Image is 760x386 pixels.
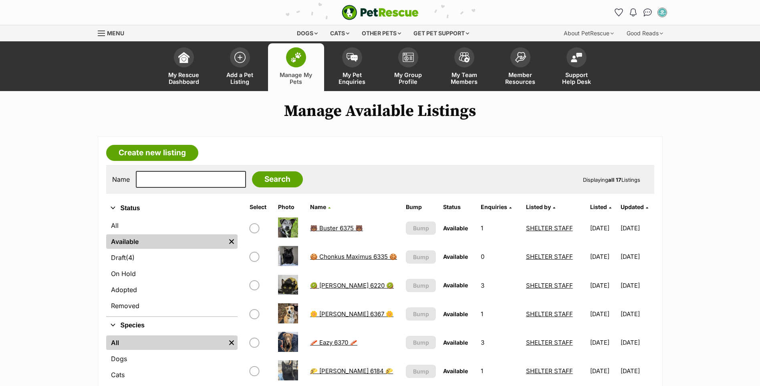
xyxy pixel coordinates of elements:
[583,177,640,183] span: Displaying Listings
[459,52,470,63] img: team-members-icon-5396bd8760b3fe7c0b43da4ab00e1e3bb1a5d9ba89233759b79545d2d3fc5d0d.svg
[106,218,238,233] a: All
[252,171,303,187] input: Search
[112,176,130,183] label: Name
[587,357,620,385] td: [DATE]
[658,8,666,16] img: SHELTER STAFF profile pic
[526,203,555,210] a: Listed by
[406,250,435,264] button: Bump
[406,336,435,349] button: Bump
[268,43,324,91] a: Manage My Pets
[502,71,538,85] span: Member Resources
[436,43,492,91] a: My Team Members
[643,8,652,16] img: chat-41dd97257d64d25036548639549fe6c8038ab92f7586957e7f3b1b290dea8141.svg
[98,25,130,40] a: Menu
[406,307,435,321] button: Bump
[413,310,429,318] span: Bump
[627,6,640,19] button: Notifications
[656,6,669,19] button: My account
[478,272,522,299] td: 3
[106,335,226,350] a: All
[481,203,512,210] a: Enquiries
[641,6,654,19] a: Conversations
[587,272,620,299] td: [DATE]
[408,25,475,41] div: Get pet support
[492,43,548,91] a: Member Resources
[291,25,323,41] div: Dogs
[558,25,619,41] div: About PetRescue
[222,71,258,85] span: Add a Pet Listing
[548,43,605,91] a: Support Help Desk
[621,300,653,328] td: [DATE]
[526,253,573,260] a: SHELTER STAFF
[342,5,419,20] img: logo-e224e6f780fb5917bec1dbf3a21bbac754714ae5b6737aabdf751b685950b380.svg
[226,335,238,350] a: Remove filter
[515,52,526,63] img: member-resources-icon-8e73f808a243e03378d46382f2149f9095a855e16c252ad45f914b54edf8863c.svg
[106,266,238,281] a: On Hold
[440,201,477,213] th: Status
[478,329,522,356] td: 3
[106,250,238,265] a: Draft
[526,367,573,375] a: SHELTER STAFF
[310,367,393,375] a: 🌮 [PERSON_NAME] 6184 🌮
[324,43,380,91] a: My Pet Enquiries
[413,224,429,232] span: Bump
[590,203,611,210] a: Listed
[106,282,238,297] a: Adopted
[443,368,468,374] span: Available
[413,281,429,290] span: Bump
[347,53,358,62] img: pet-enquiries-icon-7e3ad2cf08bfb03b45e93fb7055b45f3efa6380592205ae92323e6603595dc1f.svg
[590,203,607,210] span: Listed
[212,43,268,91] a: Add a Pet Listing
[310,282,394,289] a: 🥝 [PERSON_NAME] 6220 🥝
[621,243,653,270] td: [DATE]
[443,339,468,346] span: Available
[526,224,573,232] a: SHELTER STAFF
[621,25,669,41] div: Good Reads
[106,203,238,213] button: Status
[356,25,407,41] div: Other pets
[478,300,522,328] td: 1
[478,214,522,242] td: 1
[310,224,363,232] a: 🐻 Buster 6375 🐻
[310,203,326,210] span: Name
[226,234,238,249] a: Remove filter
[246,201,274,213] th: Select
[558,71,595,85] span: Support Help Desk
[621,203,648,210] a: Updated
[413,367,429,376] span: Bump
[342,5,419,20] a: PetRescue
[126,253,135,262] span: (4)
[478,243,522,270] td: 0
[310,203,331,210] a: Name
[310,253,397,260] a: 🍪 Chonkus Maximus 6335 🍪
[106,368,238,382] a: Cats
[106,234,226,249] a: Available
[621,214,653,242] td: [DATE]
[403,201,439,213] th: Bump
[587,329,620,356] td: [DATE]
[478,357,522,385] td: 1
[275,201,306,213] th: Photo
[310,310,393,318] a: 🌼 [PERSON_NAME] 6367 🌼
[106,299,238,313] a: Removed
[526,310,573,318] a: SHELTER STAFF
[443,282,468,288] span: Available
[621,329,653,356] td: [DATE]
[310,339,357,346] a: 🥓 Eazy 6370 🥓
[608,177,621,183] strong: all 17
[613,6,625,19] a: Favourites
[406,365,435,378] button: Bump
[290,52,302,63] img: manage-my-pets-icon-02211641906a0b7f246fdf0571729dbe1e7629f14944591b6c1af311fb30b64b.svg
[156,43,212,91] a: My Rescue Dashboard
[446,71,482,85] span: My Team Members
[443,225,468,232] span: Available
[413,338,429,347] span: Bump
[325,25,355,41] div: Cats
[166,71,202,85] span: My Rescue Dashboard
[178,52,189,63] img: dashboard-icon-eb2f2d2d3e046f16d808141f083e7271f6b2e854fb5c12c21221c1fb7104beca.svg
[587,300,620,328] td: [DATE]
[526,282,573,289] a: SHELTER STAFF
[621,357,653,385] td: [DATE]
[587,243,620,270] td: [DATE]
[630,8,636,16] img: notifications-46538b983faf8c2785f20acdc204bb7945ddae34d4c08c2a6579f10ce5e182be.svg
